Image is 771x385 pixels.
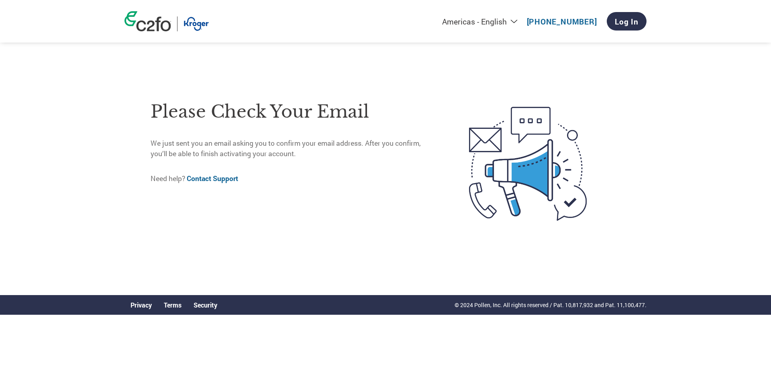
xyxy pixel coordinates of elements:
[435,92,620,235] img: open-email
[194,301,217,309] a: Security
[124,11,171,31] img: c2fo logo
[151,138,435,159] p: We just sent you an email asking you to confirm your email address. After you confirm, you’ll be ...
[187,174,238,183] a: Contact Support
[164,301,182,309] a: Terms
[151,173,435,184] p: Need help?
[151,99,435,125] h1: Please check your email
[607,12,647,31] a: Log In
[527,16,597,26] a: [PHONE_NUMBER]
[455,301,647,309] p: © 2024 Pollen, Inc. All rights reserved / Pat. 10,817,932 and Pat. 11,100,477.
[184,16,209,31] img: Kroger
[131,301,152,309] a: Privacy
